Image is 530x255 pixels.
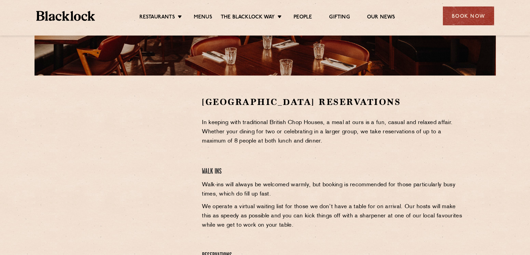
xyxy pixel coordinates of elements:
a: The Blacklock Way [221,14,275,22]
h4: Walk Ins [202,167,464,176]
p: In keeping with traditional British Chop Houses, a meal at ours is a fun, casual and relaxed affa... [202,118,464,146]
div: Book Now [443,6,494,25]
img: BL_Textured_Logo-footer-cropped.svg [36,11,95,21]
a: Restaurants [139,14,175,22]
h2: [GEOGRAPHIC_DATA] Reservations [202,96,464,108]
a: Gifting [329,14,350,22]
p: Walk-ins will always be welcomed warmly, but booking is recommended for those particularly busy t... [202,180,464,199]
a: Our News [367,14,395,22]
a: People [294,14,312,22]
iframe: OpenTable make booking widget [91,96,167,199]
p: We operate a virtual waiting list for those we don’t have a table for on arrival. Our hosts will ... [202,202,464,230]
a: Menus [194,14,212,22]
